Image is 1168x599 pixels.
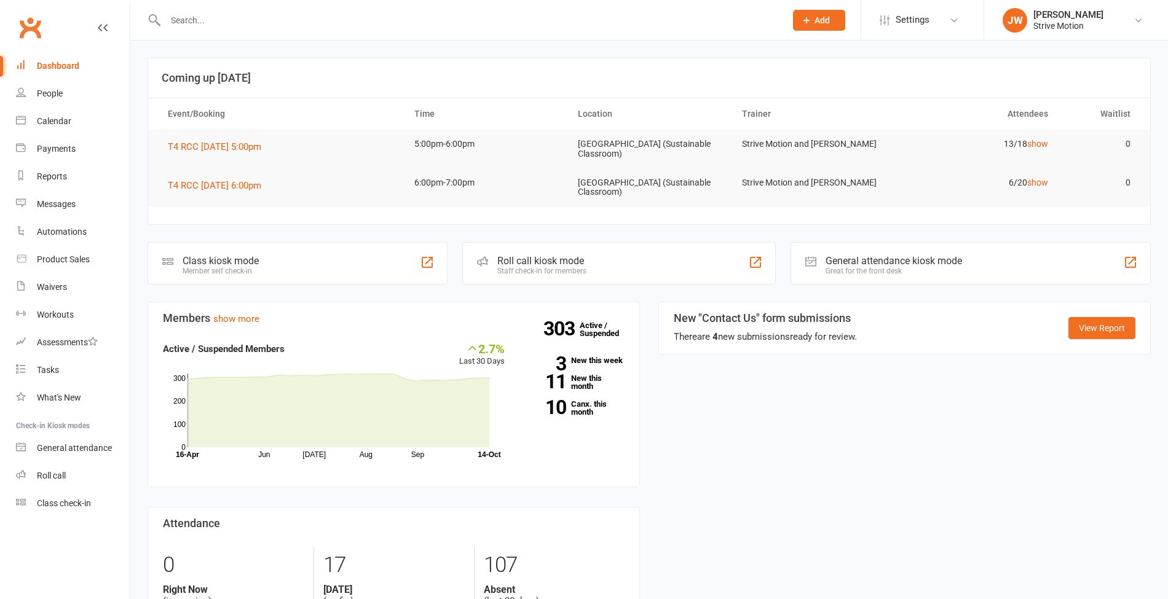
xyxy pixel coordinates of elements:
a: 11New this month [523,374,625,390]
a: What's New [16,384,130,412]
th: Event/Booking [157,98,403,130]
div: Strive Motion [1033,20,1103,31]
td: Strive Motion and [PERSON_NAME] [731,130,895,159]
td: 0 [1059,168,1141,197]
div: Class check-in [37,498,91,508]
div: Workouts [37,310,74,319]
div: General attendance kiosk mode [826,255,962,267]
a: Automations [16,218,130,246]
span: T4 RCC [DATE] 6:00pm [168,180,261,191]
td: [GEOGRAPHIC_DATA] (Sustainable Classroom) [567,168,731,207]
a: Clubworx [15,12,45,43]
div: Great for the front desk [826,267,962,275]
a: Tasks [16,356,130,384]
th: Trainer [731,98,895,130]
a: Payments [16,135,130,163]
th: Time [403,98,567,130]
td: 0 [1059,130,1141,159]
td: 6/20 [895,168,1059,197]
a: 303Active / Suspended [580,312,634,346]
th: Waitlist [1059,98,1141,130]
a: Roll call [16,462,130,490]
h3: Attendance [163,517,625,530]
a: General attendance kiosk mode [16,434,130,462]
strong: 11 [523,372,566,391]
div: Assessments [37,337,98,347]
div: General attendance [37,443,112,453]
span: Settings [896,6,929,34]
strong: 303 [543,319,580,338]
a: People [16,80,130,108]
div: There are new submissions ready for review. [674,329,857,344]
a: Assessments [16,329,130,356]
div: Messages [37,199,76,209]
div: Waivers [37,282,67,292]
strong: 10 [523,398,566,417]
td: 6:00pm-7:00pm [403,168,567,197]
div: Automations [37,227,87,237]
h3: Members [163,312,625,324]
a: show more [213,313,259,324]
a: Class kiosk mode [16,490,130,517]
button: T4 RCC [DATE] 6:00pm [168,178,270,193]
div: Product Sales [37,254,90,264]
a: 10Canx. this month [523,400,625,416]
div: Dashboard [37,61,79,71]
a: View Report [1068,317,1135,339]
a: show [1027,139,1048,149]
a: Waivers [16,273,130,301]
div: 17 [323,547,464,584]
a: 3New this week [523,356,625,364]
span: Add [815,15,830,25]
strong: Absent [484,584,625,595]
h3: Coming up [DATE] [162,72,1137,84]
div: People [37,88,63,98]
strong: 4 [712,331,718,342]
input: Search... [162,12,777,29]
div: 2.7% [459,342,505,355]
h3: New "Contact Us" form submissions [674,312,857,324]
div: Payments [37,144,76,154]
div: What's New [37,393,81,402]
a: Messages [16,190,130,218]
button: Add [793,10,845,31]
th: Location [567,98,731,130]
button: T4 RCC [DATE] 5:00pm [168,139,270,154]
a: Calendar [16,108,130,135]
a: Reports [16,163,130,190]
strong: Active / Suspended Members [163,343,285,354]
a: Product Sales [16,246,130,273]
div: 107 [484,547,625,584]
strong: Right Now [163,584,304,595]
div: Tasks [37,365,59,375]
div: Class kiosk mode [183,255,259,267]
div: JW [1003,8,1027,33]
span: T4 RCC [DATE] 5:00pm [168,141,261,152]
div: Last 30 Days [459,342,505,368]
td: 5:00pm-6:00pm [403,130,567,159]
td: Strive Motion and [PERSON_NAME] [731,168,895,197]
div: Roll call kiosk mode [497,255,586,267]
td: [GEOGRAPHIC_DATA] (Sustainable Classroom) [567,130,731,168]
div: Calendar [37,116,71,126]
a: show [1027,178,1048,187]
div: Member self check-in [183,267,259,275]
div: Roll call [37,471,66,480]
div: [PERSON_NAME] [1033,9,1103,20]
a: Workouts [16,301,130,329]
th: Attendees [895,98,1059,130]
strong: [DATE] [323,584,464,595]
div: Staff check-in for members [497,267,586,275]
a: Dashboard [16,52,130,80]
strong: 3 [523,354,566,373]
div: Reports [37,171,67,181]
div: 0 [163,547,304,584]
td: 13/18 [895,130,1059,159]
